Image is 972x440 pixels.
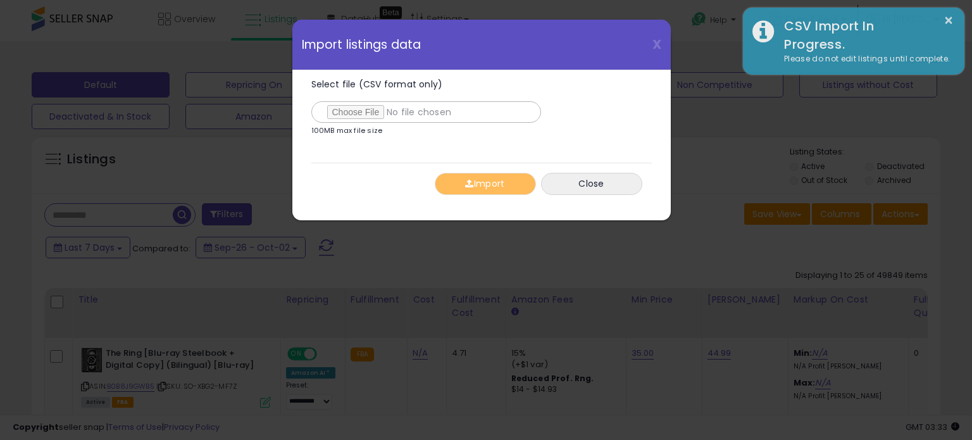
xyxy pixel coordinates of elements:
button: Close [541,173,642,195]
button: × [944,13,954,28]
p: 100MB max file size [311,127,383,134]
button: Import [435,173,536,195]
span: X [652,35,661,53]
span: Import listings data [302,39,421,51]
div: CSV Import In Progress. [775,17,955,53]
span: Select file (CSV format only) [311,78,443,91]
div: Please do not edit listings until complete. [775,53,955,65]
